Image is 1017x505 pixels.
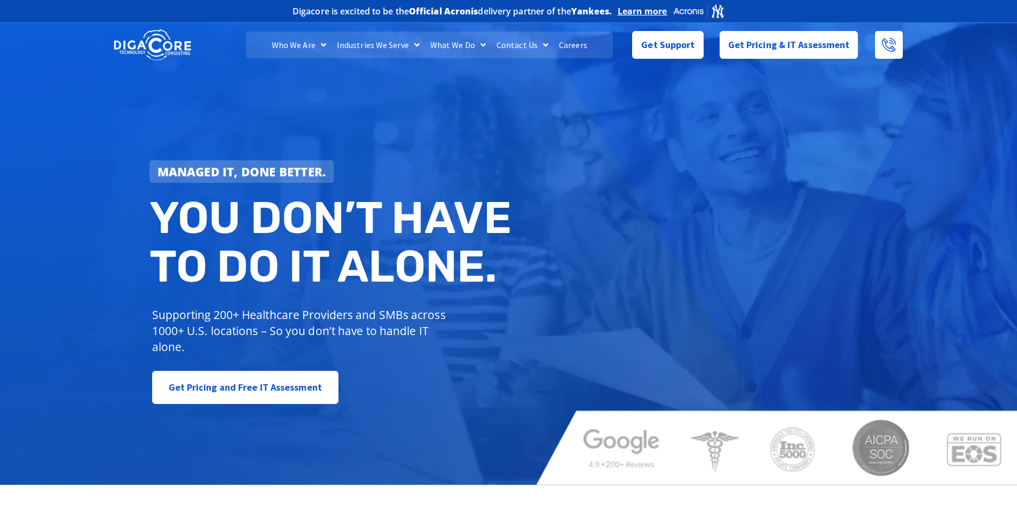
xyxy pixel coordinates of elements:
[152,371,338,404] a: Get Pricing and Free IT Assessment
[632,31,703,59] a: Get Support
[491,32,554,58] a: Contact Us
[169,377,322,398] span: Get Pricing and Free IT Assessment
[618,6,667,17] a: Learn more
[152,307,451,355] p: Supporting 200+ Healthcare Providers and SMBs across 1000+ U.S. locations – So you don’t have to ...
[554,32,593,58] a: Careers
[332,32,425,58] a: Industries We Serve
[266,32,332,58] a: Who We Are
[293,7,612,15] h2: Digacore is excited to be the delivery partner of the
[641,34,695,56] span: Get Support
[720,31,858,59] a: Get Pricing & IT Assessment
[425,32,491,58] a: What We Do
[409,5,478,17] b: Official Acronis
[728,34,850,56] span: Get Pricing & IT Assessment
[114,28,191,62] img: DigaCore Technology Consulting
[157,164,326,180] strong: Managed IT, done better.
[149,193,517,291] h2: You don’t have to do IT alone.
[571,5,612,17] b: Yankees.
[246,32,612,58] nav: Menu
[149,160,334,183] a: Managed IT, done better.
[673,3,725,19] img: Acronis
